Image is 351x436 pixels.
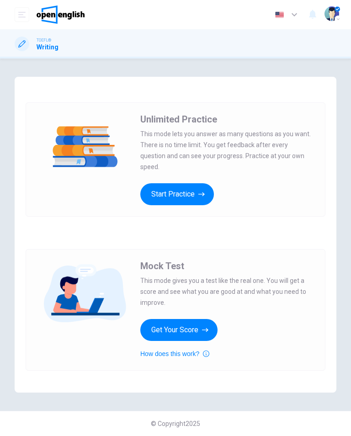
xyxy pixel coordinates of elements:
button: How does this work? [140,348,209,359]
img: en [274,11,285,18]
span: This mode gives you a test like the real one. You will get a score and see what you are good at a... [140,275,314,308]
span: This mode lets you answer as many questions as you want. There is no time limit. You get feedback... [140,128,314,172]
span: © Copyright 2025 [151,420,200,427]
span: Mock Test [140,261,184,271]
button: Start Practice [140,183,214,205]
button: Get Your Score [140,319,218,341]
img: OpenEnglish logo [37,5,85,24]
h1: Writing [37,43,58,51]
img: Profile picture [324,6,339,21]
span: Unlimited Practice [140,114,217,125]
span: TOEFL® [37,37,51,43]
button: open mobile menu [15,7,29,22]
